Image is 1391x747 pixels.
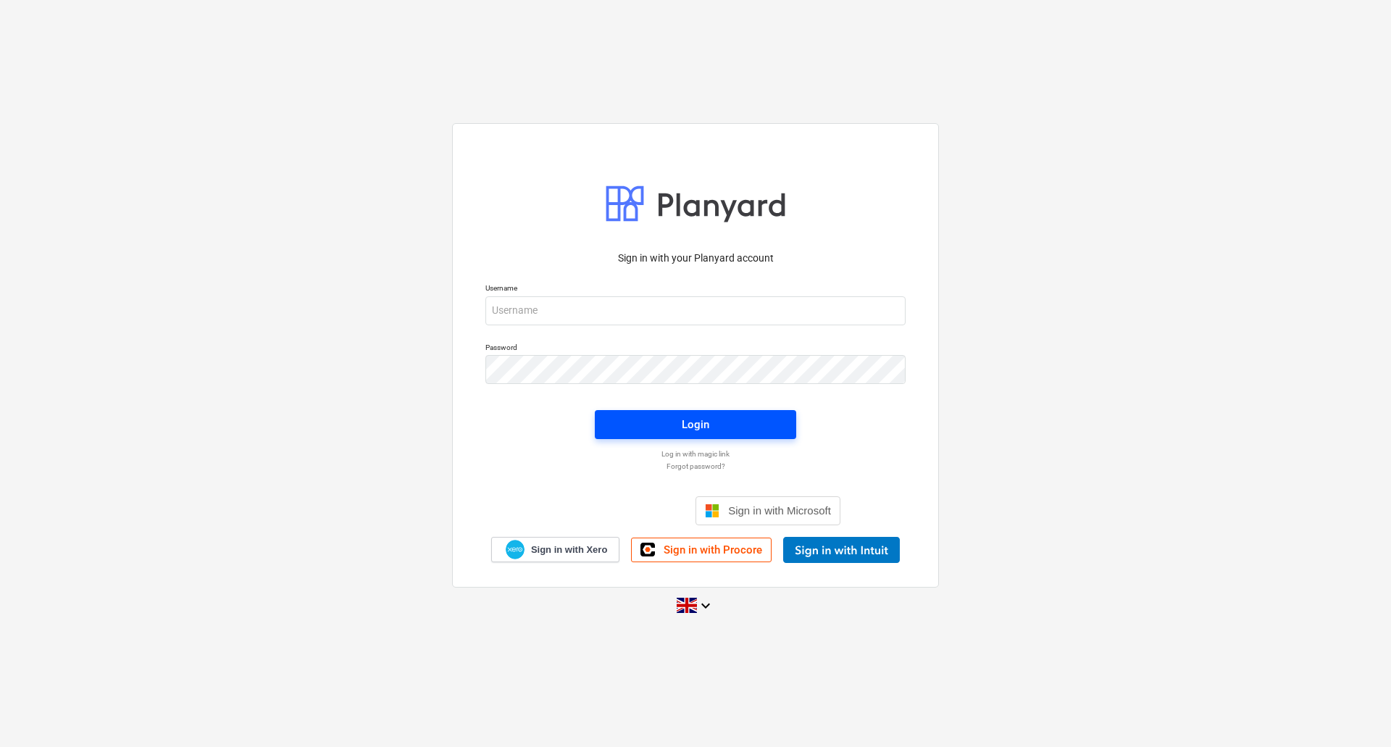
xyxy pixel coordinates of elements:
[705,504,719,518] img: Microsoft logo
[682,415,709,434] div: Login
[543,495,691,527] iframe: Sign in with Google Button
[491,537,620,562] a: Sign in with Xero
[485,343,906,355] p: Password
[531,543,607,556] span: Sign in with Xero
[485,296,906,325] input: Username
[485,283,906,296] p: Username
[485,251,906,266] p: Sign in with your Planyard account
[697,597,714,614] i: keyboard_arrow_down
[595,410,796,439] button: Login
[478,462,913,471] a: Forgot password?
[631,538,772,562] a: Sign in with Procore
[728,504,831,517] span: Sign in with Microsoft
[506,540,525,559] img: Xero logo
[664,543,762,556] span: Sign in with Procore
[478,449,913,459] a: Log in with magic link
